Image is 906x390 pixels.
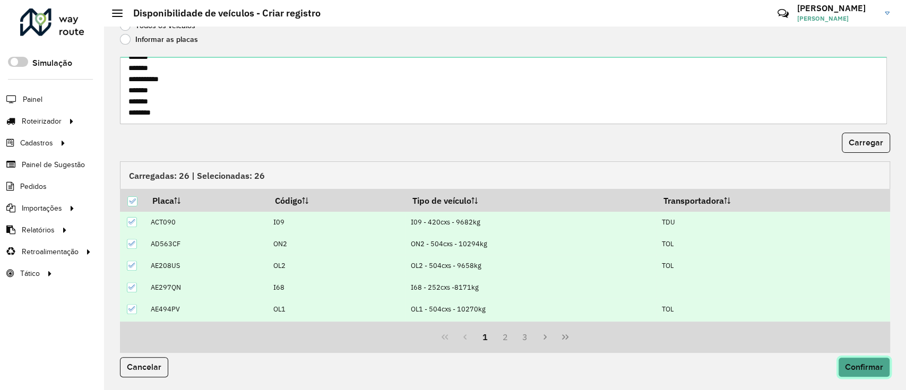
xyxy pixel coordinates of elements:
[405,233,656,255] td: ON2 - 504cxs - 10294kg
[515,327,535,347] button: 3
[20,137,53,149] span: Cadastros
[145,255,268,276] td: AE208US
[20,181,47,192] span: Pedidos
[145,320,268,342] td: AE887NN
[22,116,62,127] span: Roteirizador
[268,212,405,233] td: I09
[495,327,515,347] button: 2
[268,298,405,320] td: OL1
[20,268,40,279] span: Tático
[657,189,890,211] th: Transportadora
[145,233,268,255] td: AD563CF
[797,14,877,23] span: [PERSON_NAME]
[405,189,656,211] th: Tipo de veículo
[120,161,890,189] div: Carregadas: 26 | Selecionadas: 26
[405,276,656,298] td: I68 - 252cxs -8171kg
[405,212,656,233] td: I09 - 420cxs - 9682kg
[405,255,656,276] td: OL2 - 504cxs - 9658kg
[268,233,405,255] td: ON2
[268,189,405,211] th: Código
[405,320,656,342] td: NE2 - 588cxs - 16414kg
[475,327,495,347] button: 1
[23,94,42,105] span: Painel
[555,327,575,347] button: Last Page
[268,255,405,276] td: OL2
[268,320,405,342] td: NE2
[22,159,85,170] span: Painel de Sugestão
[657,233,890,255] td: TOL
[657,212,890,233] td: TDU
[838,357,890,377] button: Confirmar
[657,320,890,342] td: TOL
[127,362,161,371] span: Cancelar
[145,212,268,233] td: ACT090
[145,298,268,320] td: AE494PV
[120,34,198,45] label: Informar as placas
[22,224,55,236] span: Relatórios
[22,203,62,214] span: Importações
[657,298,890,320] td: TOL
[120,357,168,377] button: Cancelar
[22,246,79,257] span: Retroalimentação
[145,276,268,298] td: AE297QN
[123,7,321,19] h2: Disponibilidade de veículos - Criar registro
[535,327,555,347] button: Next Page
[145,189,268,211] th: Placa
[772,2,795,25] a: Contato Rápido
[268,276,405,298] td: I68
[657,255,890,276] td: TOL
[849,138,883,147] span: Carregar
[845,362,883,371] span: Confirmar
[842,133,890,153] button: Carregar
[32,57,72,70] label: Simulação
[797,3,877,13] h3: [PERSON_NAME]
[405,298,656,320] td: OL1 - 504cxs - 10270kg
